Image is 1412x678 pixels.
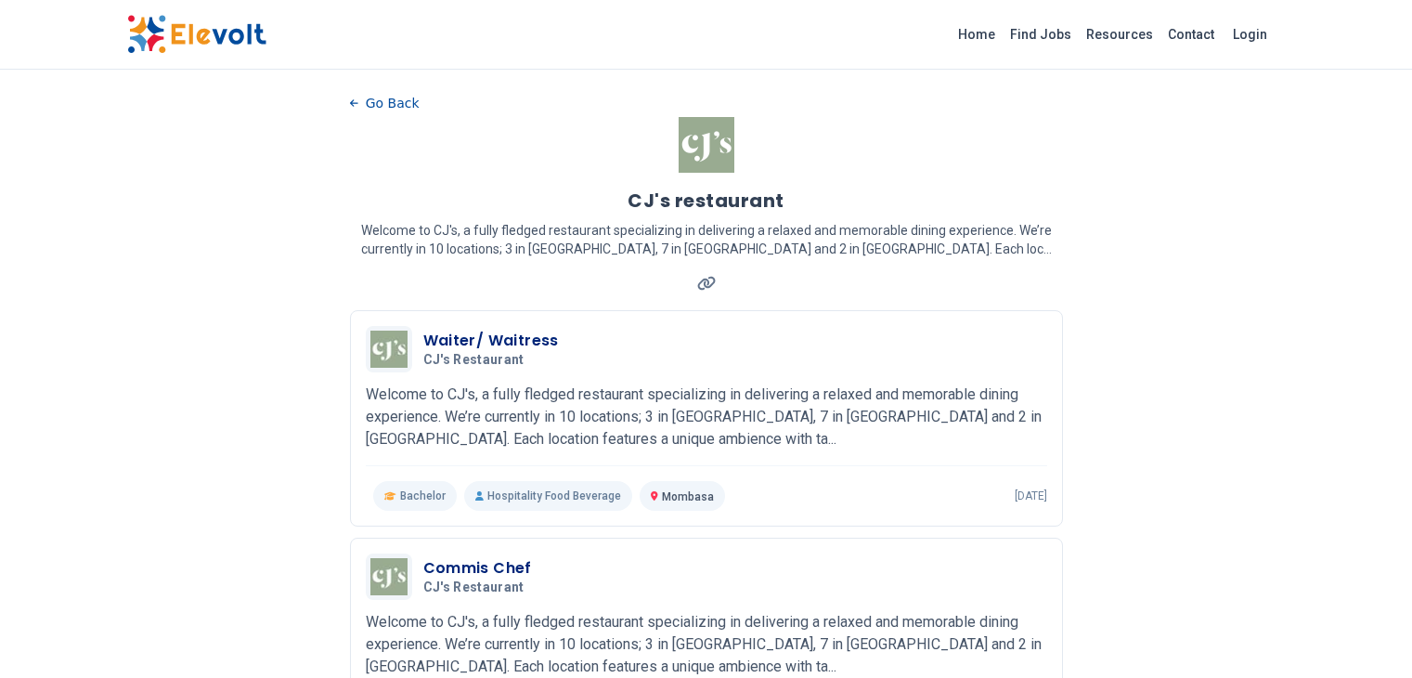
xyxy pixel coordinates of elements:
[1160,20,1222,49] a: Contact
[366,611,1047,678] p: Welcome to CJ's, a fully fledged restaurant specializing in delivering a relaxed and memorable di...
[1222,16,1278,53] a: Login
[370,331,408,368] img: CJ's restaurant
[423,330,559,352] h3: Waiter/ Waitress
[127,15,266,54] img: Elevolt
[400,489,446,503] span: Bachelor
[628,188,784,214] h1: CJ's restaurant
[350,89,420,117] button: Go Back
[423,352,525,369] span: CJ's restaurant
[1093,89,1323,646] iframe: Advertisement
[127,89,357,646] iframe: Advertisement
[350,221,1063,258] p: Welcome to CJ's, a fully fledged restaurant specializing in delivering a relaxed and memorable di...
[1015,489,1047,503] p: [DATE]
[1003,20,1079,49] a: Find Jobs
[366,326,1047,511] a: CJ's restaurantWaiter/ WaitressCJ's restaurantWelcome to CJ's, a fully fledged restaurant special...
[464,481,632,511] p: Hospitality Food Beverage
[951,20,1003,49] a: Home
[1079,20,1160,49] a: Resources
[370,558,408,595] img: CJ's restaurant
[366,384,1047,450] p: Welcome to CJ's, a fully fledged restaurant specializing in delivering a relaxed and memorable di...
[423,580,525,596] span: CJ's restaurant
[679,117,734,173] img: CJ's restaurant
[423,557,532,580] h3: Commis Chef
[662,490,714,503] span: Mombasa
